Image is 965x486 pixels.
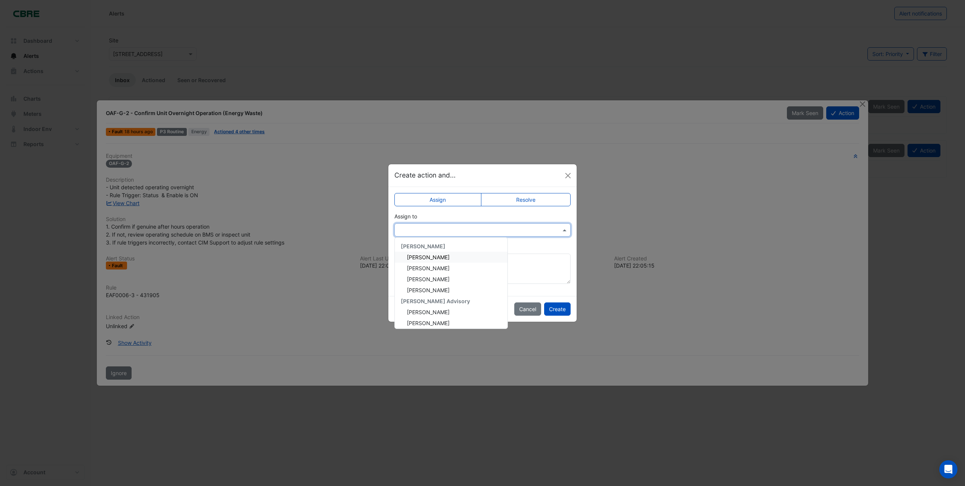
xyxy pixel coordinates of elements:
[481,193,571,206] label: Resolve
[939,460,957,478] div: Open Intercom Messenger
[407,254,450,260] span: [PERSON_NAME]
[562,170,574,181] button: Close
[407,309,450,315] span: [PERSON_NAME]
[394,170,456,180] h5: Create action and...
[401,243,445,249] span: [PERSON_NAME]
[544,302,571,316] button: Create
[514,302,541,316] button: Cancel
[395,238,507,329] div: Options List
[401,298,470,304] span: [PERSON_NAME] Advisory
[407,287,450,293] span: [PERSON_NAME]
[407,276,450,282] span: [PERSON_NAME]
[407,320,450,326] span: [PERSON_NAME]
[394,212,417,220] label: Assign to
[394,193,481,206] label: Assign
[407,265,450,271] span: [PERSON_NAME]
